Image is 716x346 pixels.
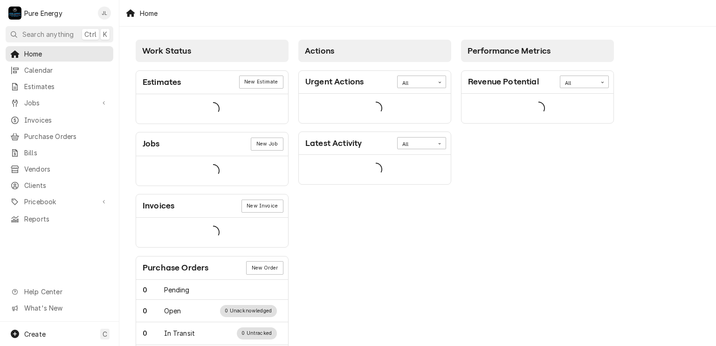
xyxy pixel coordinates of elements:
[142,46,191,55] span: Work Status
[103,329,107,339] span: C
[239,76,283,89] a: New Estimate
[136,300,288,322] a: Work Status
[136,322,288,345] a: Work Status
[298,131,451,185] div: Card: Latest Activity
[136,194,289,248] div: Card: Invoices
[136,280,288,300] a: Work Status
[24,214,109,224] span: Reports
[24,131,109,141] span: Purchase Orders
[239,76,283,89] div: Card Link Button
[6,62,113,78] a: Calendar
[468,76,539,88] div: Card Title
[24,115,109,125] span: Invoices
[402,80,429,87] div: All
[6,112,113,128] a: Invoices
[164,285,190,295] div: Work Status Title
[164,328,195,338] div: Work Status Title
[305,76,364,88] div: Card Title
[299,132,451,155] div: Card Header
[98,7,111,20] div: James Linnenkamp's Avatar
[461,94,613,123] div: Card Data
[565,80,592,87] div: All
[251,138,283,151] a: New Job
[6,300,113,316] a: Go to What's New
[6,46,113,62] a: Home
[461,70,614,124] div: Card: Revenue Potential
[207,161,220,180] span: Loading...
[299,94,451,123] div: Card Data
[532,98,545,118] span: Loading...
[98,7,111,20] div: JL
[246,261,283,274] a: New Order
[143,285,164,295] div: Work Status Count
[24,180,109,190] span: Clients
[8,7,21,20] div: Pure Energy's Avatar
[136,70,289,124] div: Card: Estimates
[305,46,334,55] span: Actions
[6,211,113,227] a: Reports
[220,305,277,317] div: Work Status Supplemental Data
[136,256,288,280] div: Card Header
[305,137,362,150] div: Card Title
[6,161,113,177] a: Vendors
[298,62,451,185] div: Card Column Content
[24,197,95,207] span: Pricebook
[298,40,451,62] div: Card Column Header
[136,132,288,156] div: Card Header
[143,306,164,316] div: Work Status Count
[369,160,382,180] span: Loading...
[24,65,109,75] span: Calendar
[143,76,181,89] div: Card Title
[560,76,609,88] div: Card Data Filter Control
[241,200,283,213] a: New Invoice
[164,306,181,316] div: Work Status Title
[24,330,46,338] span: Create
[299,71,451,94] div: Card Header
[6,194,113,209] a: Go to Pricebook
[397,137,446,149] div: Card Data Filter Control
[24,49,109,59] span: Home
[136,194,288,218] div: Card Header
[6,79,113,94] a: Estimates
[207,223,220,242] span: Loading...
[246,261,283,274] div: Card Link Button
[136,71,288,94] div: Card Header
[136,94,288,124] div: Card Data
[461,40,614,62] div: Card Column Header
[207,99,220,118] span: Loading...
[22,29,74,39] span: Search anything
[136,40,289,62] div: Card Column Header
[6,178,113,193] a: Clients
[298,70,451,124] div: Card: Urgent Actions
[6,284,113,299] a: Go to Help Center
[84,29,96,39] span: Ctrl
[24,303,108,313] span: What's New
[468,46,551,55] span: Performance Metrics
[143,262,208,274] div: Card Title
[6,26,113,42] button: Search anythingCtrlK
[24,8,62,18] div: Pure Energy
[103,29,107,39] span: K
[24,98,95,108] span: Jobs
[299,155,451,184] div: Card Data
[8,7,21,20] div: P
[461,71,613,94] div: Card Header
[237,327,277,339] div: Work Status Supplemental Data
[24,164,109,174] span: Vendors
[6,145,113,160] a: Bills
[369,98,382,118] span: Loading...
[136,132,289,186] div: Card: Jobs
[24,82,109,91] span: Estimates
[402,141,429,148] div: All
[24,148,109,158] span: Bills
[24,287,108,297] span: Help Center
[136,218,288,247] div: Card Data
[143,138,160,150] div: Card Title
[251,138,283,151] div: Card Link Button
[241,200,283,213] div: Card Link Button
[136,156,288,186] div: Card Data
[143,200,174,212] div: Card Title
